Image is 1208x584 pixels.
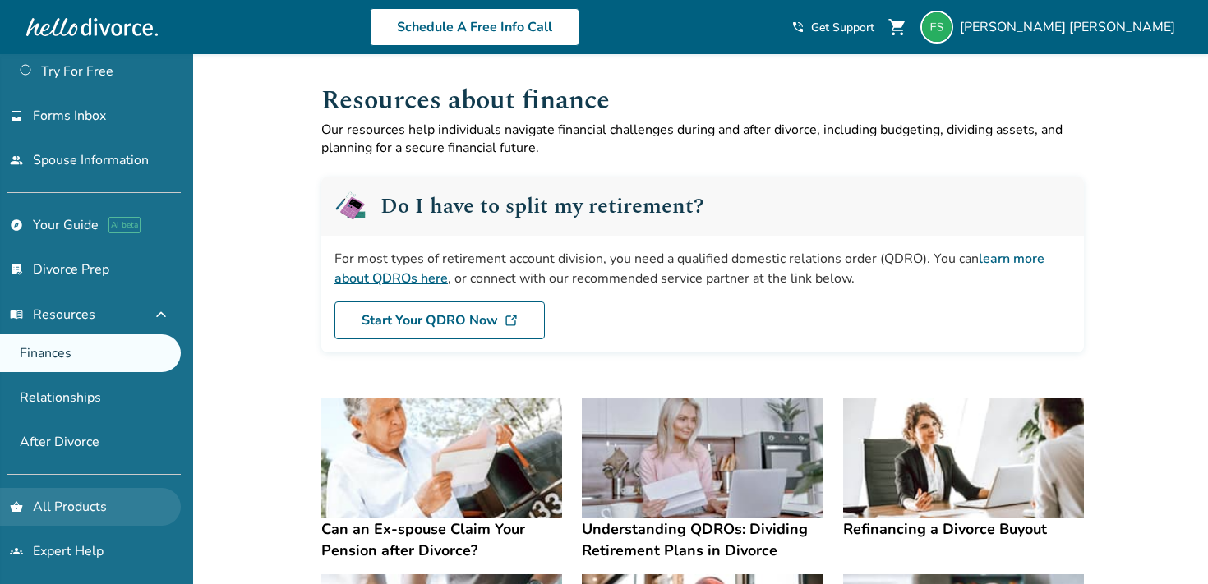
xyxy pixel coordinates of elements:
[151,305,171,324] span: expand_less
[108,217,141,233] span: AI beta
[888,17,907,37] span: shopping_cart
[811,20,874,35] span: Get Support
[10,500,23,513] span: shopping_basket
[10,154,23,167] span: people
[791,21,805,34] span: phone_in_talk
[321,398,562,519] img: Can an Ex-spouse Claim Your Pension after Divorce?
[791,20,874,35] a: phone_in_talkGet Support
[843,398,1084,519] img: Refinancing a Divorce Buyout
[10,545,23,558] span: groups
[10,218,23,232] span: explore
[843,518,1084,540] h4: Refinancing a Divorce Buyout
[582,398,823,562] a: Understanding QDROs: Dividing Retirement Plans in DivorceUnderstanding QDROs: Dividing Retirement...
[843,398,1084,540] a: Refinancing a Divorce BuyoutRefinancing a Divorce Buyout
[582,398,823,519] img: Understanding QDROs: Dividing Retirement Plans in Divorce
[321,80,1084,121] h1: Resources about finance
[10,109,23,122] span: inbox
[321,398,562,562] a: Can an Ex-spouse Claim Your Pension after Divorce?Can an Ex-spouse Claim Your Pension after Divorce?
[960,18,1182,36] span: [PERSON_NAME] [PERSON_NAME]
[10,308,23,321] span: menu_book
[321,518,562,561] h4: Can an Ex-spouse Claim Your Pension after Divorce?
[334,301,545,339] a: Start Your QDRO Now
[321,121,1084,157] p: Our resources help individuals navigate financial challenges during and after divorce, including ...
[370,8,579,46] a: Schedule A Free Info Call
[10,263,23,276] span: list_alt_check
[582,518,823,561] h4: Understanding QDROs: Dividing Retirement Plans in Divorce
[10,306,95,324] span: Resources
[920,11,953,44] img: nursefhabibi@gmail.com
[334,249,1071,288] div: For most types of retirement account division, you need a qualified domestic relations order (QDR...
[505,314,518,327] img: DL
[334,190,367,223] img: QDRO
[1126,505,1208,584] iframe: Chat Widget
[380,195,703,217] h2: Do I have to split my retirement?
[33,107,106,125] span: Forms Inbox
